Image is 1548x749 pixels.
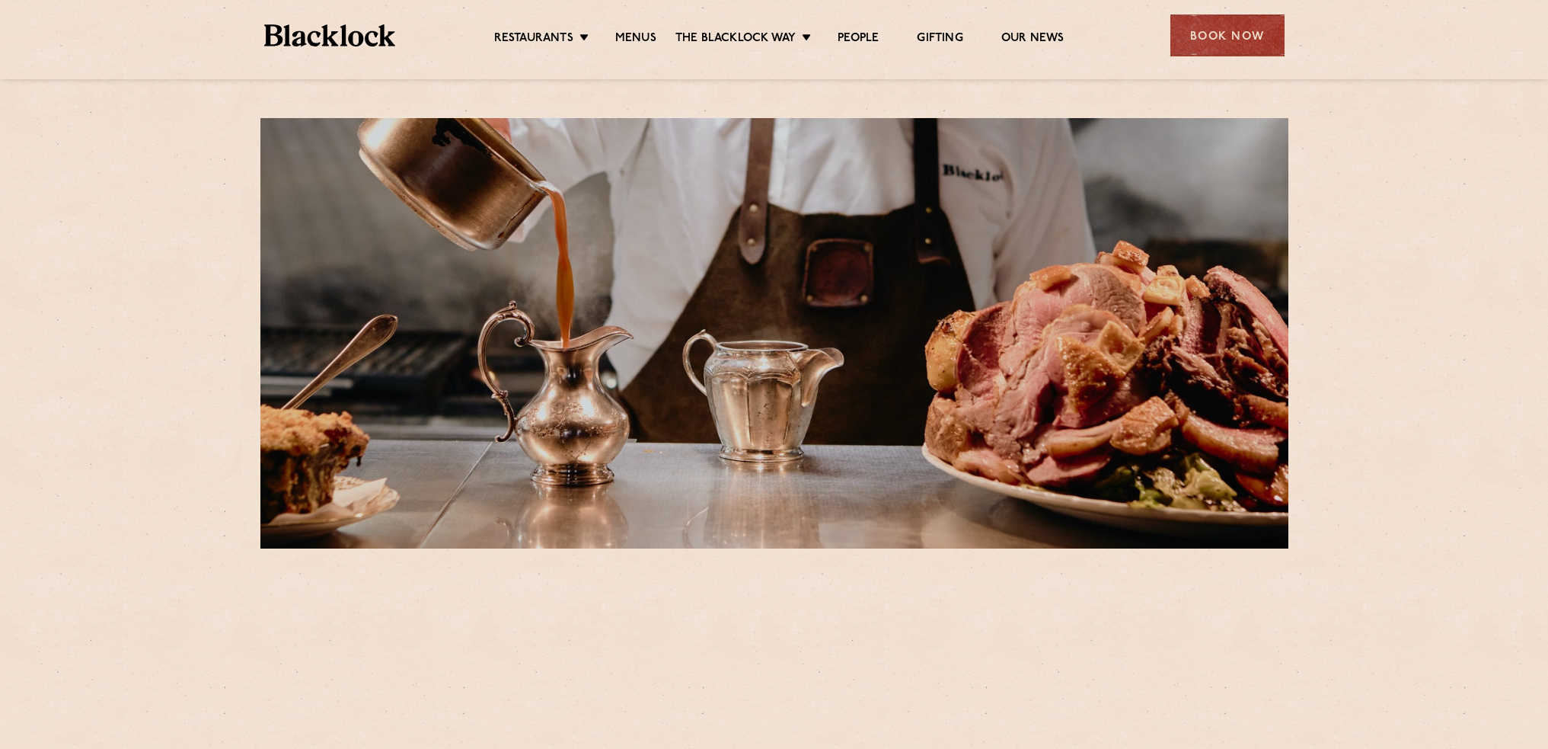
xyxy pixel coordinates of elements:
div: Book Now [1170,14,1285,56]
a: People [838,31,879,48]
a: The Blacklock Way [675,31,796,48]
img: BL_Textured_Logo-footer-cropped.svg [264,24,396,46]
a: Menus [615,31,656,48]
a: Restaurants [494,31,573,48]
a: Gifting [917,31,962,48]
a: Our News [1001,31,1064,48]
